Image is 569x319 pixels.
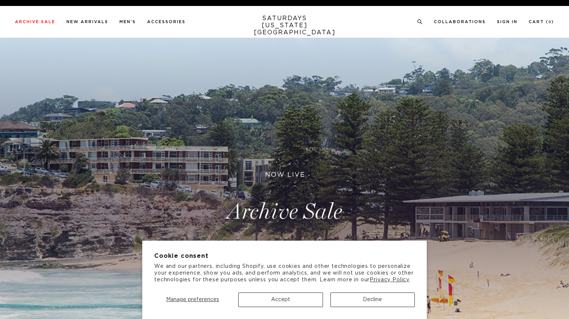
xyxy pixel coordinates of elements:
[330,293,415,307] button: Decline
[254,15,315,36] a: SATURDAYS[US_STATE][GEOGRAPHIC_DATA]
[154,263,415,284] p: We and our partners, including Shopify, use cookies and other technologies to personalize your ex...
[147,20,186,24] a: Accessories
[370,277,410,282] a: Privacy Policy
[529,20,554,24] a: Cart (0)
[238,293,323,307] button: Accept
[497,20,517,24] a: Sign In
[166,297,219,302] span: Manage preferences
[434,20,486,24] a: Collaborations
[154,253,415,260] h2: Cookie consent
[66,20,108,24] a: New Arrivals
[15,20,55,24] a: Archive Sale
[548,21,551,24] small: 0
[119,20,136,24] a: Men's
[154,293,231,307] button: Manage preferences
